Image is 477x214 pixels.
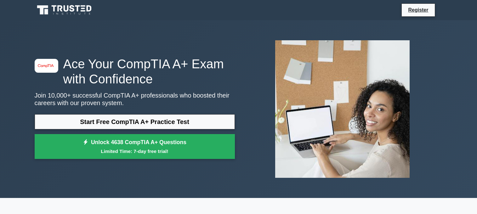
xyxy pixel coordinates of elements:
[35,92,235,107] p: Join 10,000+ successful CompTIA A+ professionals who boosted their careers with our proven system.
[35,134,235,159] a: Unlock 4638 CompTIA A+ QuestionsLimited Time: 7-day free trial!
[404,6,432,14] a: Register
[35,56,235,87] h1: Ace Your CompTIA A+ Exam with Confidence
[43,148,227,155] small: Limited Time: 7-day free trial!
[35,114,235,129] a: Start Free CompTIA A+ Practice Test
